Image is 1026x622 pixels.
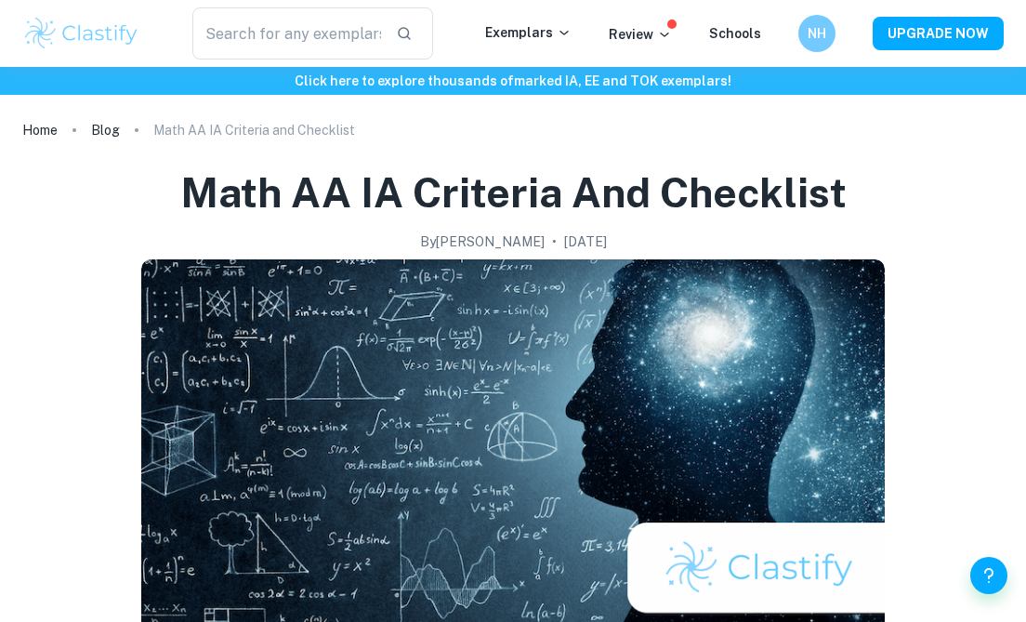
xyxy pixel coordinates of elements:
[485,22,572,43] p: Exemplars
[420,232,545,252] h2: By [PERSON_NAME]
[153,120,355,140] p: Math AA IA Criteria and Checklist
[609,24,672,45] p: Review
[4,71,1022,91] h6: Click here to explore thousands of marked IA, EE and TOK exemplars !
[91,117,120,143] a: Blog
[970,557,1007,594] button: Help and Feedback
[873,17,1004,50] button: UPGRADE NOW
[807,23,828,44] h6: NH
[798,15,835,52] button: NH
[709,26,761,41] a: Schools
[552,232,557,252] p: •
[564,232,607,252] h2: [DATE]
[180,165,847,220] h1: Math AA IA Criteria and Checklist
[22,117,58,143] a: Home
[22,15,140,52] img: Clastify logo
[192,7,382,60] input: Search for any exemplars...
